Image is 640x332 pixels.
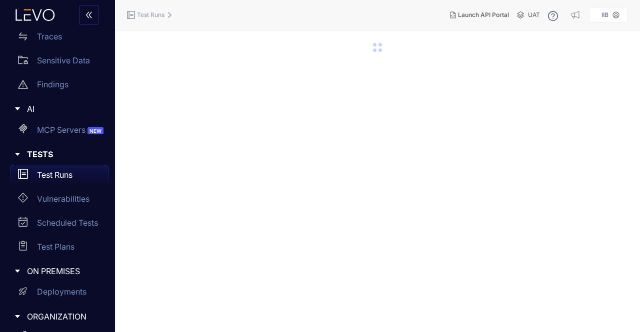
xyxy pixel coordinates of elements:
[27,267,101,276] span: ON PREMISES
[37,287,86,296] p: Deployments
[14,268,21,275] span: caret-right
[528,11,540,18] span: UAT
[10,282,109,306] a: Deployments
[37,170,72,179] p: Test Runs
[27,104,101,113] span: AI
[37,242,74,251] p: Test Plans
[10,26,109,50] a: Traces
[10,74,109,98] a: Findings
[14,105,21,112] span: caret-right
[37,125,105,134] p: MCP Servers
[18,31,28,41] span: swap
[37,32,62,41] p: Traces
[6,144,109,165] div: TESTS
[10,237,109,261] a: Test Plans
[6,98,109,119] div: AI
[87,127,103,135] span: NEW
[10,213,109,237] a: Scheduled Tests
[458,11,509,18] span: Launch API Portal
[10,120,109,144] a: MCP ServersNEW
[137,11,164,18] span: Test Runs
[10,189,109,213] a: Vulnerabilities
[6,306,109,327] div: ORGANIZATION
[85,11,93,20] span: double-left
[10,50,109,74] a: Sensitive Data
[6,261,109,282] div: ON PREMISES
[37,80,68,89] p: Findings
[18,79,28,89] span: warning
[27,312,101,321] span: ORGANIZATION
[601,11,608,18] p: IIB
[37,218,98,227] p: Scheduled Tests
[37,194,89,203] p: Vulnerabilities
[442,7,517,23] button: Launch API Portal
[79,5,99,25] button: double-left
[27,150,101,159] span: TESTS
[10,165,109,189] a: Test Runs
[14,151,21,158] span: caret-right
[37,56,90,65] p: Sensitive Data
[14,313,21,320] span: caret-right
